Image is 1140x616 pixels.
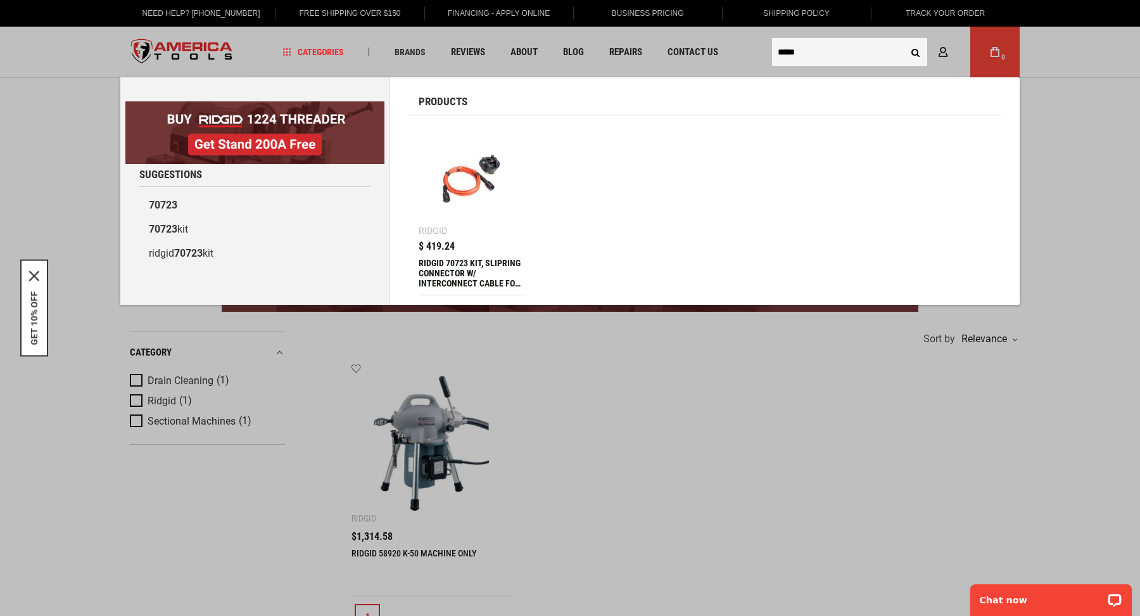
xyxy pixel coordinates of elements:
span: Products [419,96,467,107]
a: BOGO: Buy RIDGID® 1224 Threader, Get Stand 200A Free! [125,101,384,111]
a: Brands [389,44,431,61]
span: Brands [395,48,426,56]
a: Categories [277,44,350,61]
button: Search [903,40,927,64]
a: 70723 [139,193,370,217]
b: 70723 [149,223,177,235]
iframe: LiveChat chat widget [962,576,1140,616]
img: RIDGID 70723 KIT, SLIPRING CONNECTOR W/ INTERCONNECT CABLE FOR SEESNAKE MONITOR [425,131,519,226]
a: RIDGID 70723 KIT, SLIPRING CONNECTOR W/ INTERCONNECT CABLE FOR SEESNAKE MONITOR Ridgid $ 419.24 R... [419,125,526,295]
button: GET 10% OFF [29,292,39,345]
a: 70723kit [139,217,370,241]
button: Close [29,271,39,281]
span: Categories [283,48,344,56]
svg: close icon [29,271,39,281]
div: Ridgid [419,226,447,235]
span: Suggestions [139,169,202,180]
b: 70723 [149,199,177,211]
span: $ 419.24 [419,241,455,252]
div: RIDGID 70723 KIT, SLIPRING CONNECTOR W/ INTERCONNECT CABLE FOR SEESNAKE MONITOR [419,258,526,288]
a: ridgid70723kit [139,241,370,266]
b: 70723 [174,247,203,259]
img: BOGO: Buy RIDGID® 1224 Threader, Get Stand 200A Free! [125,101,384,164]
